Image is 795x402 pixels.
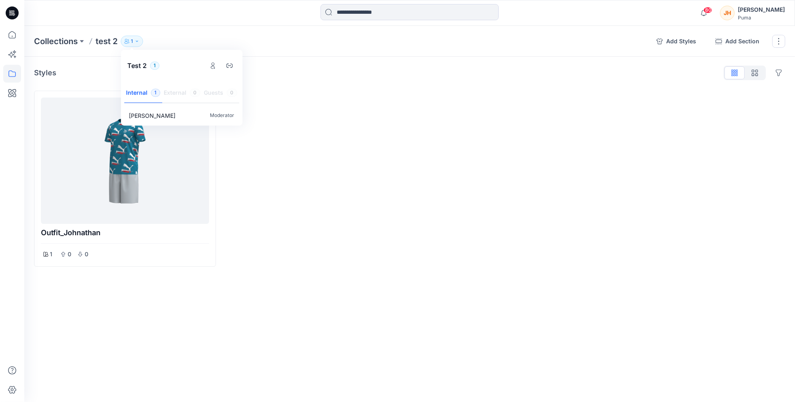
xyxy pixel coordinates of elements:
[206,59,220,72] button: Manage users
[650,35,703,48] button: Add Styles
[34,67,56,79] p: Styles
[131,37,133,46] p: 1
[709,35,766,48] button: Add Section
[190,89,200,97] span: 0
[127,61,147,70] p: test 2
[50,249,52,259] p: 1
[41,227,209,238] p: Outfit_Johnathan
[154,61,156,70] span: 1
[223,59,236,72] button: Invite guests
[202,83,239,104] button: Guests
[151,89,160,97] span: 1
[34,91,216,267] div: Outfit_Johnathan100
[720,6,735,20] div: JH
[122,107,241,124] a: [PERSON_NAME]Moderator
[67,249,72,259] p: 0
[96,36,118,47] p: test 2
[703,7,712,13] span: 80
[738,15,785,21] div: Puma
[162,83,202,104] button: External
[124,83,162,104] button: Internal
[129,111,175,120] p: Johnathan Hui
[227,89,237,97] span: 0
[772,66,785,79] button: Options
[34,36,78,47] a: Collections
[121,36,143,47] button: 1
[738,5,785,15] div: [PERSON_NAME]
[210,111,234,120] p: Moderator
[84,249,89,259] p: 0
